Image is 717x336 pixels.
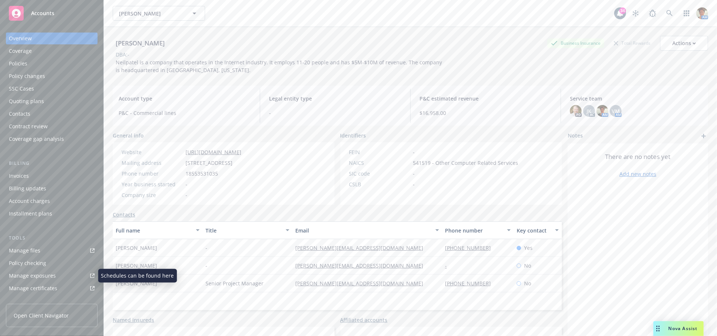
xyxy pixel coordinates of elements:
div: Mailing address [122,159,183,167]
span: - [413,170,415,177]
span: [STREET_ADDRESS] [186,159,232,167]
a: Search [662,6,677,21]
a: Stop snowing [628,6,643,21]
div: Total Rewards [610,38,654,48]
a: Manage files [6,245,98,257]
div: Actions [672,36,696,50]
span: - [205,244,207,252]
a: Policy changes [6,70,98,82]
span: JK [587,107,592,115]
div: Title [205,227,281,234]
span: VM [612,107,620,115]
div: FEIN [349,148,410,156]
div: Manage claims [9,295,46,307]
button: Nova Assist [653,321,704,336]
a: Account charges [6,195,98,207]
span: P&C estimated revenue [419,95,552,102]
button: [PERSON_NAME] [113,6,205,21]
div: 34 [619,7,626,14]
span: Yes [524,244,533,252]
button: Key contact [514,221,562,239]
a: [PERSON_NAME][EMAIL_ADDRESS][DOMAIN_NAME] [295,280,429,287]
a: [URL][DOMAIN_NAME] [186,149,241,156]
div: Billing [6,160,98,167]
span: - [205,262,207,269]
img: photo [597,105,608,117]
span: No [524,262,531,269]
span: Legal entity type [269,95,401,102]
a: Installment plans [6,208,98,220]
div: Year business started [122,180,183,188]
span: - [269,109,401,117]
span: 541519 - Other Computer Related Services [413,159,519,167]
span: Service team [570,95,702,102]
div: Tools [6,234,98,242]
div: Drag to move [653,321,663,336]
div: Installment plans [9,208,52,220]
img: photo [570,105,582,117]
div: Account charges [9,195,50,207]
a: [PHONE_NUMBER] [445,244,497,251]
a: Policy checking [6,257,98,269]
div: Email [295,227,431,234]
div: Manage files [9,245,40,257]
span: - [413,148,415,156]
button: Title [203,221,292,239]
span: Senior Project Manager [205,279,264,287]
div: Coverage gap analysis [9,133,64,145]
span: P&C - Commercial lines [119,109,251,117]
span: There are no notes yet [605,152,671,161]
a: Quoting plans [6,95,98,107]
div: Contacts [9,108,30,120]
div: Website [122,148,183,156]
a: Overview [6,33,98,44]
span: Account type [119,95,251,102]
a: Billing updates [6,183,98,194]
img: photo [696,7,708,19]
a: Coverage [6,45,98,57]
span: [PERSON_NAME] [119,10,183,17]
span: Identifiers [340,132,366,139]
div: [PERSON_NAME] [113,38,168,48]
div: Key contact [517,227,551,234]
a: Switch app [679,6,694,21]
a: Named insureds [113,316,154,324]
div: Manage exposures [9,270,56,282]
a: [PHONE_NUMBER] [445,280,497,287]
span: - [413,180,415,188]
div: Billing updates [9,183,46,194]
a: Accounts [6,3,98,24]
span: [PERSON_NAME] [116,244,157,252]
span: Neilpatel is a company that operates in the Internet industry. It employs 11-20 people and has $5... [116,59,444,74]
a: Add new notes [619,170,656,178]
div: Overview [9,33,32,44]
button: Actions [660,36,708,51]
a: add [699,132,708,140]
span: [PERSON_NAME] [116,262,157,269]
div: Phone number [445,227,503,234]
span: 18553531035 [186,170,218,177]
a: Contacts [113,211,135,218]
a: Invoices [6,170,98,182]
a: Contacts [6,108,98,120]
div: Contract review [9,121,48,132]
div: Policies [9,58,27,69]
button: Full name [113,221,203,239]
div: CSLB [349,180,410,188]
div: Company size [122,191,183,199]
a: Affiliated accounts [340,316,388,324]
a: Coverage gap analysis [6,133,98,145]
a: Contract review [6,121,98,132]
span: Manage exposures [6,270,98,282]
a: [PERSON_NAME][EMAIL_ADDRESS][DOMAIN_NAME] [295,262,429,269]
div: SSC Cases [9,83,34,95]
span: Accounts [31,10,54,16]
div: Full name [116,227,191,234]
span: Nova Assist [669,325,698,332]
span: [PERSON_NAME] [116,279,157,287]
button: Phone number [442,221,514,239]
a: [PERSON_NAME][EMAIL_ADDRESS][DOMAIN_NAME] [295,244,429,251]
span: $16,958.00 [419,109,552,117]
div: Invoices [9,170,29,182]
button: Email [292,221,442,239]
